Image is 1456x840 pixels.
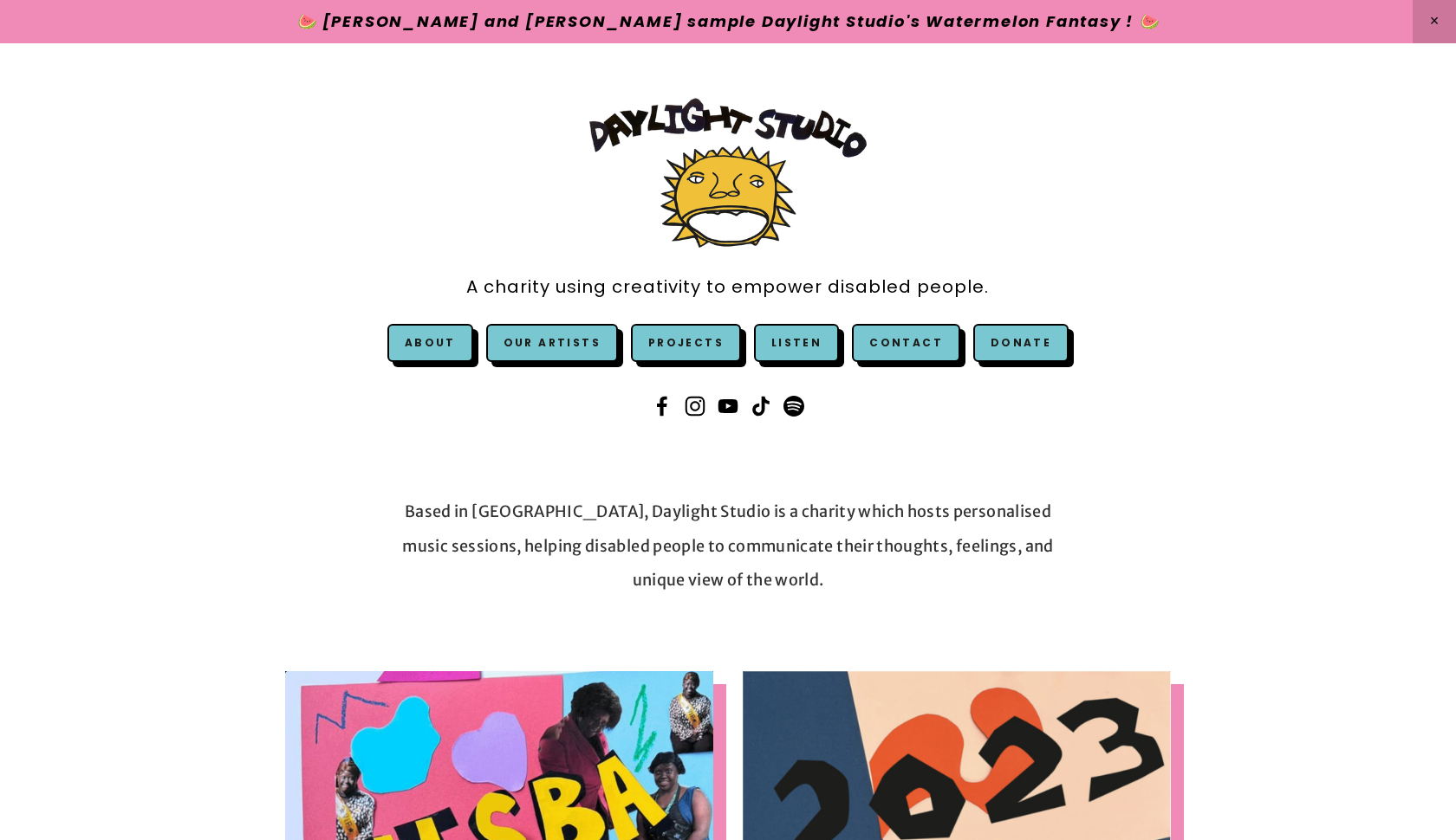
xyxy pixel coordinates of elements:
[466,268,989,307] a: A charity using creativity to empower disabled people.
[852,324,960,362] a: Contact
[486,324,618,362] a: Our Artists
[405,335,456,350] a: About
[771,335,822,350] a: Listen
[631,324,741,362] a: Projects
[589,98,867,248] img: Daylight Studio
[973,324,1069,362] a: Donate
[400,494,1056,598] p: Based in [GEOGRAPHIC_DATA], Daylight Studio is a charity which hosts personalised music sessions,...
